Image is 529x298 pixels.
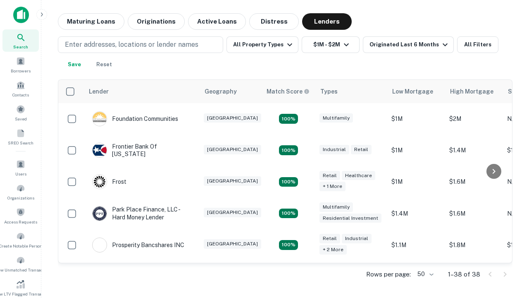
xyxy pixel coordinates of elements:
[89,87,109,96] div: Lender
[387,80,445,103] th: Low Mortgage
[11,67,31,74] span: Borrowers
[2,180,39,203] div: Organizations
[93,112,107,126] img: picture
[2,252,39,275] a: Review Unmatched Transactions
[387,135,445,166] td: $1M
[204,145,261,154] div: [GEOGRAPHIC_DATA]
[267,87,310,96] div: Capitalize uses an advanced AI algorithm to match your search with the best lender. The match sco...
[92,143,191,158] div: Frontier Bank Of [US_STATE]
[279,209,298,219] div: Matching Properties: 4, hasApolloMatch: undefined
[128,13,185,30] button: Originations
[279,240,298,250] div: Matching Properties: 7, hasApolloMatch: undefined
[93,175,107,189] img: picture
[302,13,352,30] button: Lenders
[279,177,298,187] div: Matching Properties: 5, hasApolloMatch: undefined
[445,261,503,292] td: $1.2M
[13,7,29,23] img: capitalize-icon.png
[61,56,88,73] button: Save your search to get updates of matches that match your search criteria.
[445,166,503,197] td: $1.6M
[13,43,28,50] span: Search
[387,103,445,135] td: $1M
[279,114,298,124] div: Matching Properties: 4, hasApolloMatch: undefined
[342,234,372,243] div: Industrial
[414,268,435,280] div: 50
[445,80,503,103] th: High Mortgage
[12,91,29,98] span: Contacts
[342,171,375,180] div: Healthcare
[320,87,338,96] div: Types
[4,219,37,225] span: Access Requests
[387,197,445,229] td: $1.4M
[188,13,246,30] button: Active Loans
[319,202,353,212] div: Multifamily
[445,197,503,229] td: $1.6M
[205,87,237,96] div: Geography
[488,232,529,272] iframe: Chat Widget
[249,13,299,30] button: Distress
[65,40,198,50] p: Enter addresses, locations or lender names
[8,139,33,146] span: SREO Search
[2,77,39,100] a: Contacts
[387,166,445,197] td: $1M
[302,36,360,53] button: $1M - $2M
[387,261,445,292] td: $1.2M
[363,36,454,53] button: Originated Last 6 Months
[58,36,223,53] button: Enter addresses, locations or lender names
[262,80,315,103] th: Capitalize uses an advanced AI algorithm to match your search with the best lender. The match sco...
[2,204,39,227] a: Access Requests
[15,115,27,122] span: Saved
[319,113,353,123] div: Multifamily
[226,36,298,53] button: All Property Types
[369,40,450,50] div: Originated Last 6 Months
[445,103,503,135] td: $2M
[445,135,503,166] td: $1.4M
[267,87,308,96] h6: Match Score
[58,13,124,30] button: Maturing Loans
[93,143,107,157] img: picture
[15,171,26,177] span: Users
[387,229,445,261] td: $1.1M
[93,238,107,252] img: picture
[91,56,117,73] button: Reset
[279,145,298,155] div: Matching Properties: 4, hasApolloMatch: undefined
[319,145,349,154] div: Industrial
[84,80,200,103] th: Lender
[319,234,340,243] div: Retail
[7,195,34,201] span: Organizations
[315,80,387,103] th: Types
[319,245,347,255] div: + 2 more
[92,206,191,221] div: Park Place Finance, LLC - Hard Money Lender
[319,171,340,180] div: Retail
[204,239,261,249] div: [GEOGRAPHIC_DATA]
[93,207,107,221] img: picture
[448,269,480,279] p: 1–38 of 38
[204,176,261,186] div: [GEOGRAPHIC_DATA]
[450,87,493,96] div: High Mortgage
[2,101,39,124] a: Saved
[392,87,433,96] div: Low Mortgage
[319,214,381,223] div: Residential Investment
[204,208,261,217] div: [GEOGRAPHIC_DATA]
[366,269,411,279] p: Rows per page:
[92,238,184,252] div: Prosperity Bancshares INC
[200,80,262,103] th: Geography
[2,125,39,148] a: SREO Search
[2,29,39,52] a: Search
[2,156,39,179] div: Users
[445,229,503,261] td: $1.8M
[204,113,261,123] div: [GEOGRAPHIC_DATA]
[457,36,498,53] button: All Filters
[92,174,126,189] div: Frost
[92,111,178,126] div: Foundation Communities
[2,228,39,251] a: Create Notable Person
[2,53,39,76] a: Borrowers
